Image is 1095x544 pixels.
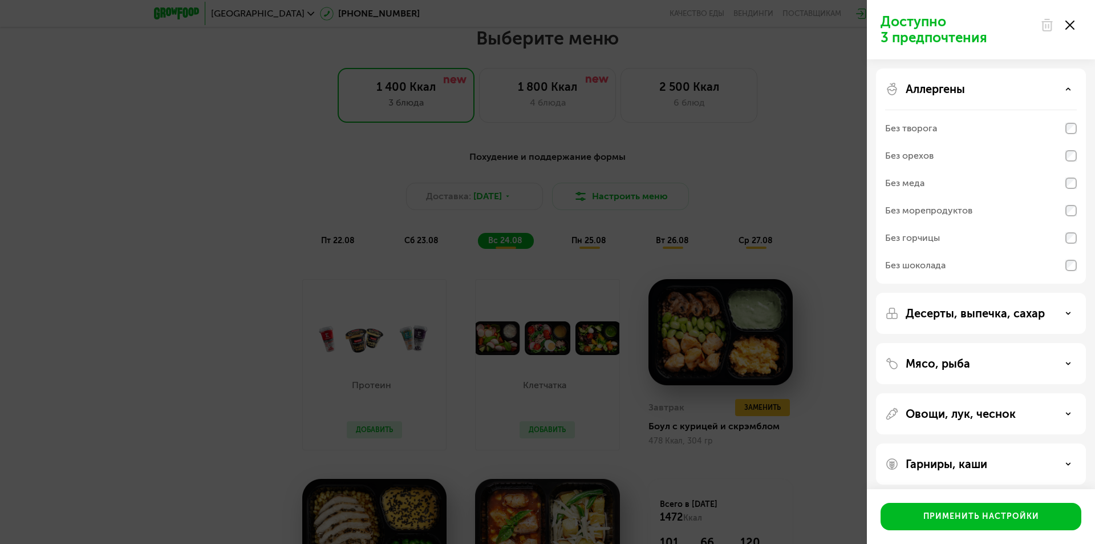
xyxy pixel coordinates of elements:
div: Без меда [885,176,924,190]
div: Без творога [885,122,937,135]
div: Без шоколада [885,259,946,272]
p: Овощи, лук, чеснок [906,407,1016,421]
div: Применить настройки [923,511,1039,522]
p: Доступно 3 предпочтения [881,14,1033,46]
p: Гарниры, каши [906,457,987,471]
div: Без горчицы [885,231,940,245]
button: Применить настройки [881,503,1081,530]
div: Без орехов [885,149,934,163]
p: Десерты, выпечка, сахар [906,307,1045,320]
div: Без морепродуктов [885,204,972,217]
p: Аллергены [906,82,965,96]
p: Мясо, рыба [906,357,970,370]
